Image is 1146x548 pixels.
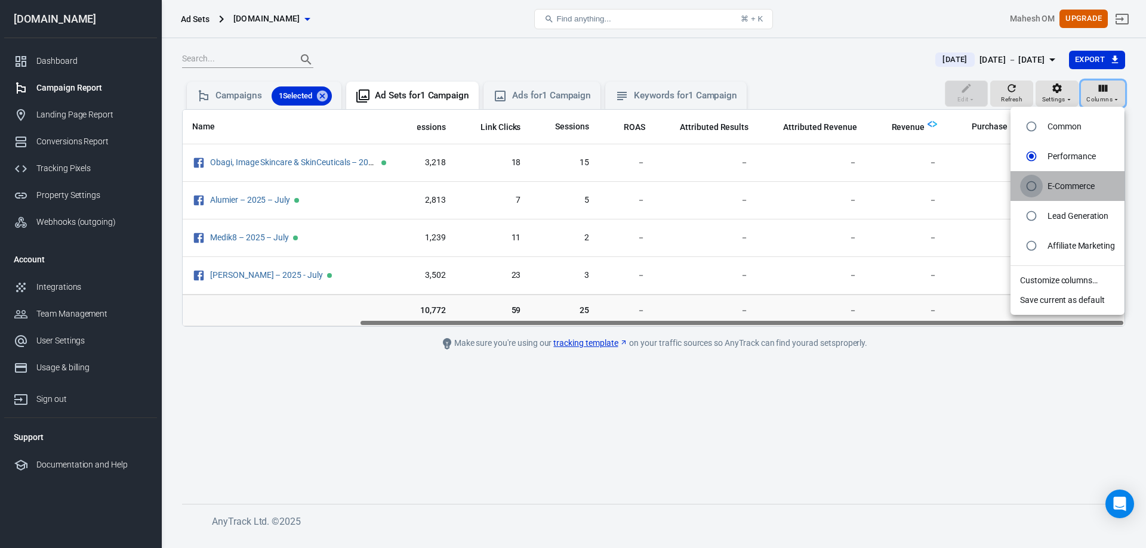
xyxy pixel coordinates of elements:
p: Performance [1048,150,1095,163]
p: E-Commerce [1048,180,1095,193]
li: Customize columns… [1011,271,1125,290]
li: Save current as default [1011,290,1125,310]
p: Common [1048,120,1082,133]
p: Lead Generation [1048,210,1108,222]
p: Affiliate Marketing [1048,240,1115,252]
div: Open Intercom Messenger [1105,490,1134,518]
